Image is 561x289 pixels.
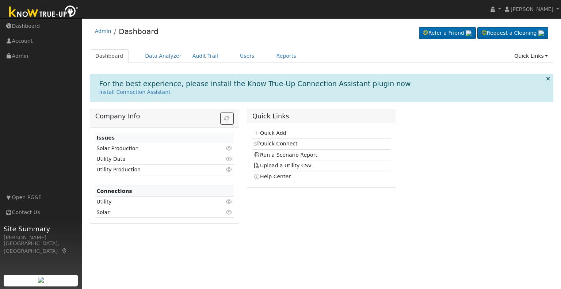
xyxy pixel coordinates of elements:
a: Quick Links [509,49,553,63]
i: Click to view [226,146,233,151]
a: Quick Add [253,130,286,136]
td: Solar [95,207,211,218]
img: Know True-Up [5,4,82,20]
h1: For the best experience, please install the Know True-Up Connection Assistant plugin now [99,80,411,88]
span: [PERSON_NAME] [511,6,553,12]
i: Click to view [226,167,233,172]
a: Dashboard [90,49,129,63]
a: Dashboard [119,27,159,36]
td: Utility Data [95,154,211,164]
div: [PERSON_NAME] [4,234,78,242]
img: retrieve [38,277,44,283]
h5: Company Info [95,113,234,120]
a: Admin [95,28,111,34]
img: retrieve [538,30,544,36]
a: Data Analyzer [140,49,187,63]
a: Run a Scenario Report [253,152,317,158]
strong: Issues [96,135,115,141]
a: Reports [271,49,302,63]
i: Click to view [226,210,233,215]
h5: Quick Links [252,113,391,120]
i: Click to view [226,156,233,161]
a: Refer a Friend [419,27,476,39]
span: Site Summary [4,224,78,234]
a: Audit Trail [187,49,224,63]
a: Users [234,49,260,63]
a: Help Center [253,174,291,179]
img: retrieve [466,30,472,36]
a: Map [61,248,68,254]
div: [GEOGRAPHIC_DATA], [GEOGRAPHIC_DATA] [4,240,78,255]
td: Solar Production [95,143,211,154]
a: Quick Connect [253,141,297,147]
a: Request a Cleaning [477,27,548,39]
td: Utility [95,197,211,207]
strong: Connections [96,188,132,194]
a: Upload a Utility CSV [253,163,312,168]
td: Utility Production [95,164,211,175]
a: Install Connection Assistant [99,89,171,95]
i: Click to view [226,199,233,204]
